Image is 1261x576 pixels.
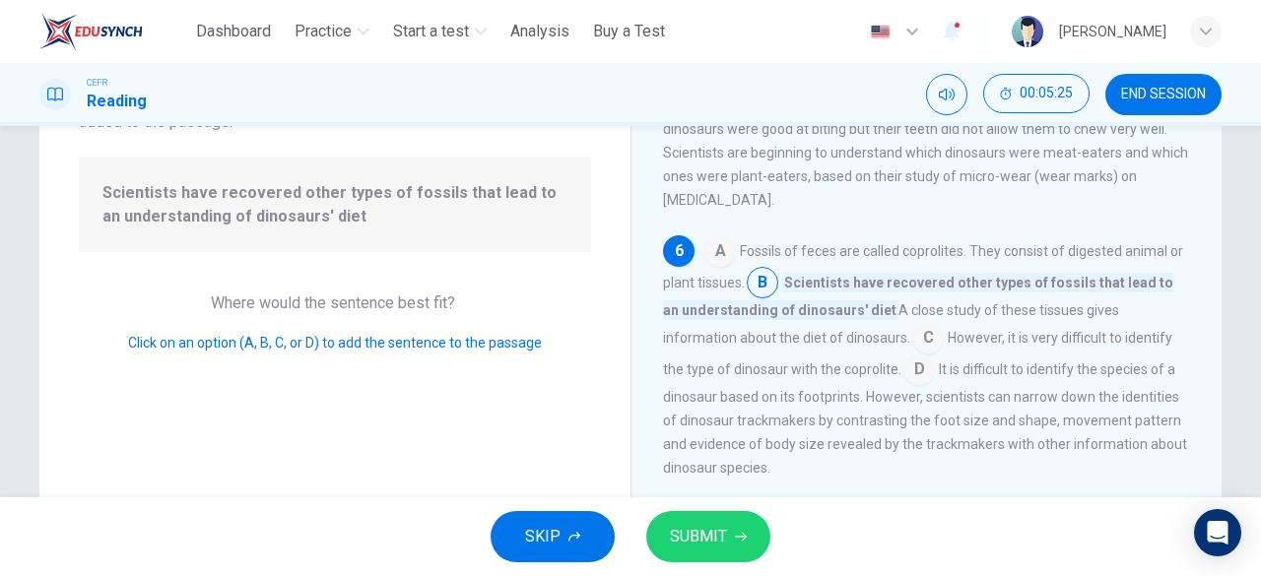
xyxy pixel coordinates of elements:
div: [PERSON_NAME] [1059,20,1166,43]
span: Click on an option (A, B, C, or D) to add the sentence to the passage [128,335,542,351]
img: en [868,25,893,39]
span: Where would the sentence best fit? [211,293,459,312]
img: ELTC logo [39,12,143,51]
button: Dashboard [188,14,279,49]
div: Hide [983,74,1090,115]
h1: Reading [87,90,147,113]
span: Start a test [393,20,469,43]
span: Practice [295,20,352,43]
span: SUBMIT [670,523,727,550]
div: Open Intercom Messenger [1194,509,1241,556]
button: Buy a Test [585,14,673,49]
span: END SESSION [1121,87,1206,102]
button: Practice [287,14,377,49]
span: Analysis [510,20,569,43]
button: 00:05:25 [983,74,1090,113]
button: Start a test [385,14,495,49]
button: Analysis [502,14,577,49]
button: END SESSION [1105,74,1222,115]
span: CEFR [87,76,107,90]
img: Profile picture [1012,16,1043,47]
span: Buy a Test [593,20,665,43]
span: B [747,267,778,298]
a: ELTC logo [39,12,188,51]
span: SKIP [525,523,561,550]
span: Dashboard [196,20,271,43]
span: 00:05:25 [1020,86,1073,101]
span: It is difficult to identify the species of a dinosaur based on its footprints. However, scientist... [663,361,1187,476]
span: Scientists have recovered other types of fossils that lead to an understanding of dinosaurs' diet [663,273,1173,320]
div: Mute [926,74,967,115]
span: A [704,235,736,267]
div: 6 [663,235,695,267]
span: Scientists have recovered other types of fossils that lead to an understanding of dinosaurs' diet [102,181,567,228]
button: SUBMIT [646,511,770,562]
span: Fossils of feces are called coprolites. They consist of digested animal or plant tissues. [663,243,1183,290]
span: D [903,353,935,385]
button: SKIP [491,511,615,562]
span: C [912,322,944,353]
